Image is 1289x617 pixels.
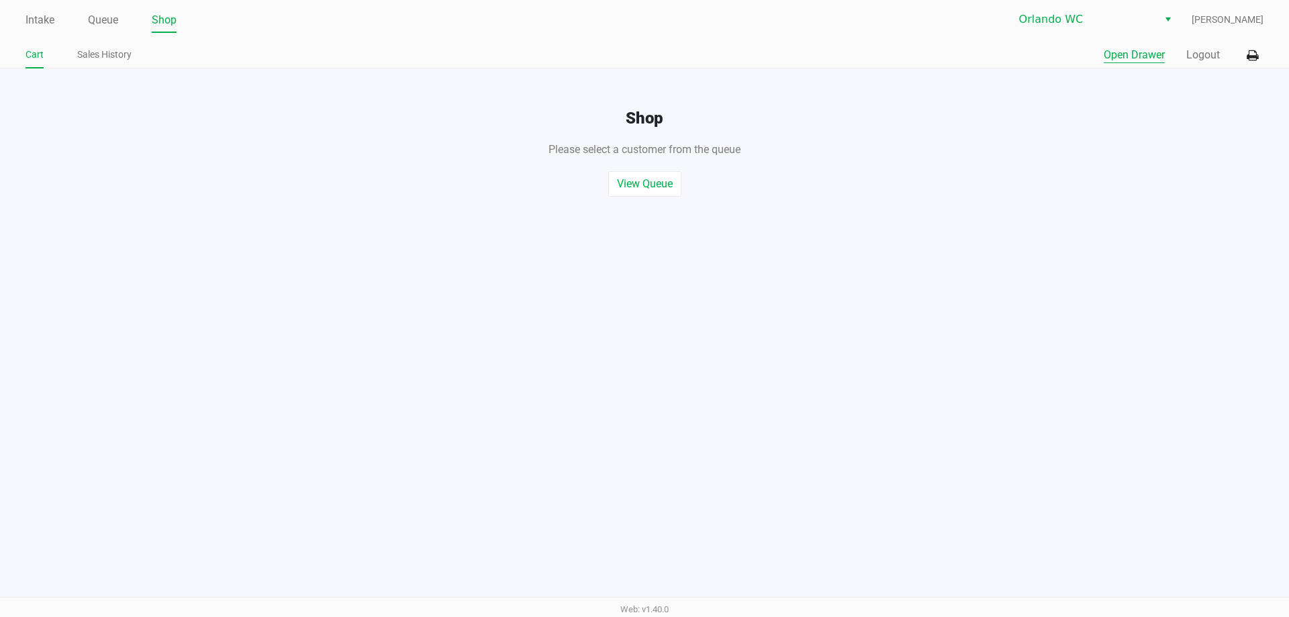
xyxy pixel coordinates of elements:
a: Shop [152,11,177,30]
span: Web: v1.40.0 [620,604,669,614]
a: Sales History [77,46,132,63]
a: Queue [88,11,118,30]
button: Select [1158,7,1178,32]
span: [PERSON_NAME] [1192,13,1263,27]
button: Open Drawer [1104,47,1165,63]
button: View Queue [608,171,681,197]
span: Please select a customer from the queue [548,143,741,156]
a: Cart [26,46,44,63]
button: Logout [1186,47,1220,63]
a: Intake [26,11,54,30]
span: Orlando WC [1019,11,1150,28]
